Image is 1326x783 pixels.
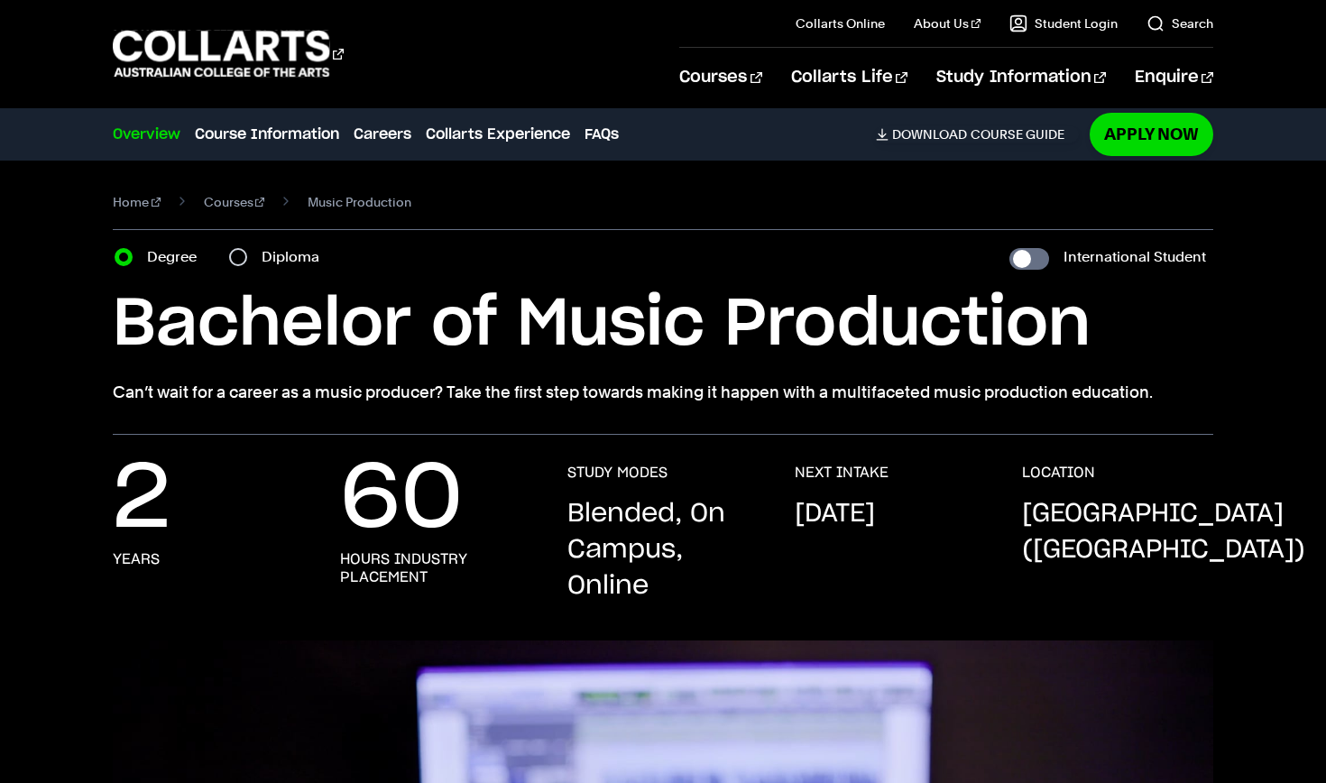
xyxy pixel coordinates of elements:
p: Blended, On Campus, Online [567,496,759,604]
a: Search [1146,14,1213,32]
a: Courses [204,189,265,215]
a: About Us [914,14,981,32]
h3: LOCATION [1022,464,1095,482]
a: Overview [113,124,180,145]
p: Can’t wait for a career as a music producer? Take the first step towards making it happen with a ... [113,380,1213,405]
p: 2 [113,464,170,536]
p: [GEOGRAPHIC_DATA] ([GEOGRAPHIC_DATA]) [1022,496,1305,568]
span: Music Production [308,189,411,215]
a: FAQs [585,124,619,145]
p: [DATE] [795,496,875,532]
label: Diploma [262,244,330,270]
h3: hours industry placement [340,550,531,586]
a: Careers [354,124,411,145]
p: 60 [340,464,463,536]
h3: STUDY MODES [567,464,668,482]
a: Home [113,189,161,215]
a: Apply Now [1090,113,1213,155]
a: Collarts Life [791,48,907,107]
a: Collarts Online [796,14,885,32]
label: International Student [1064,244,1206,270]
h3: Years [113,550,160,568]
a: Courses [679,48,761,107]
a: Course Information [195,124,339,145]
div: Go to homepage [113,28,344,79]
h1: Bachelor of Music Production [113,284,1213,365]
a: Collarts Experience [426,124,570,145]
label: Degree [147,244,207,270]
a: Study Information [936,48,1106,107]
h3: NEXT INTAKE [795,464,889,482]
span: Download [892,126,967,143]
a: DownloadCourse Guide [876,126,1079,143]
a: Student Login [1009,14,1118,32]
a: Enquire [1135,48,1213,107]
